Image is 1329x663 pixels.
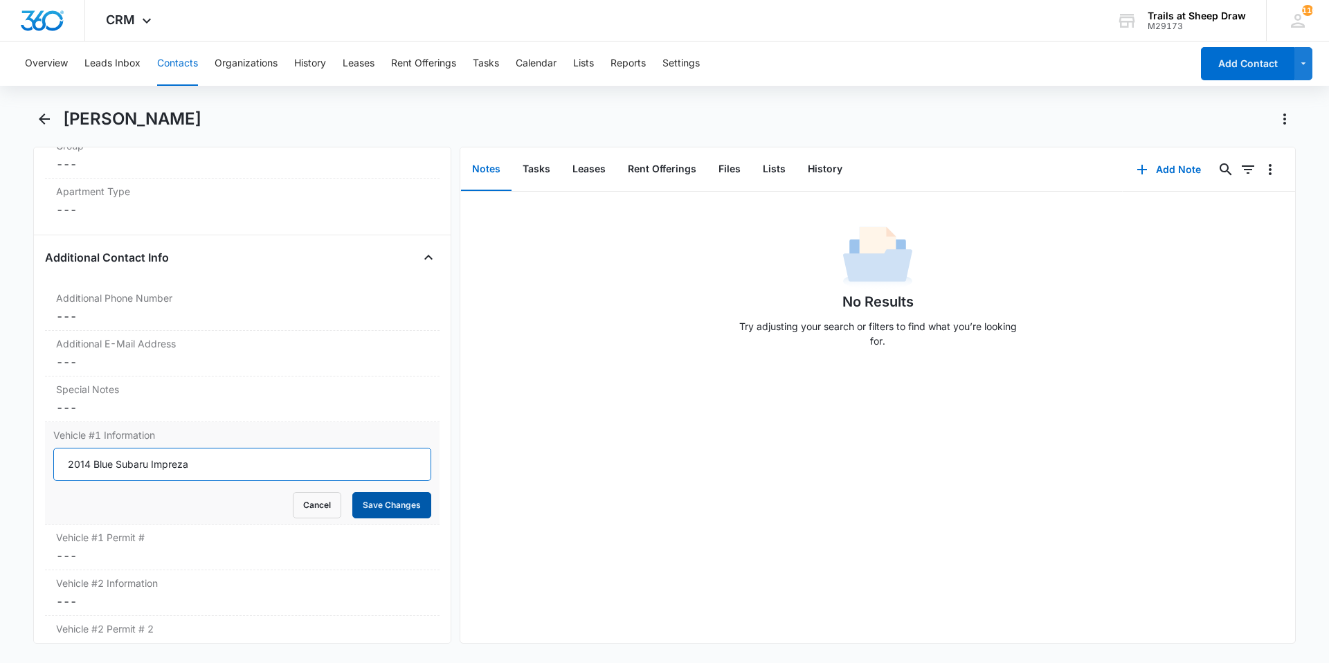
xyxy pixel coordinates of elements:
label: Additional E-Mail Address [56,336,428,351]
button: Notes [461,148,512,191]
button: Reports [611,42,646,86]
button: Settings [662,42,700,86]
h1: [PERSON_NAME] [63,109,201,129]
button: Leases [561,148,617,191]
div: Apartment Type--- [45,179,440,224]
button: History [797,148,853,191]
button: Filters [1237,158,1259,181]
button: Leases [343,42,374,86]
div: Group--- [45,133,440,179]
label: Vehicle #1 Information [53,428,431,442]
dd: --- [56,156,428,172]
button: Overview [25,42,68,86]
button: Rent Offerings [391,42,456,86]
dd: --- [56,354,428,370]
div: notifications count [1302,5,1313,16]
p: Try adjusting your search or filters to find what you’re looking for. [732,319,1023,348]
button: Rent Offerings [617,148,707,191]
label: Vehicle #2 Information [56,576,428,590]
label: Apartment Type [56,184,428,199]
span: 110 [1302,5,1313,16]
label: Additional Phone Number [56,291,428,305]
button: Leads Inbox [84,42,141,86]
span: CRM [106,12,135,27]
h1: No Results [842,291,914,312]
button: Cancel [293,492,341,518]
button: Tasks [473,42,499,86]
input: Vehicle #1 Information [53,448,431,481]
button: Files [707,148,752,191]
label: Special Notes [56,382,428,397]
dd: --- [56,399,428,416]
button: Organizations [215,42,278,86]
button: Overflow Menu [1259,158,1281,181]
div: Vehicle #1 Permit #--- [45,525,440,570]
div: account id [1148,21,1246,31]
button: Lists [752,148,797,191]
div: account name [1148,10,1246,21]
button: Actions [1274,108,1296,130]
button: History [294,42,326,86]
button: Add Note [1123,153,1215,186]
dd: --- [56,639,428,655]
h4: Additional Contact Info [45,249,169,266]
dd: --- [56,308,428,325]
dd: --- [56,547,428,564]
dd: --- [56,201,428,218]
button: Close [417,246,440,269]
button: Search... [1215,158,1237,181]
label: Vehicle #1 Permit # [56,530,428,545]
div: Special Notes--- [45,376,440,422]
div: Additional E-Mail Address--- [45,331,440,376]
img: No Data [843,222,912,291]
div: Vehicle #2 Information--- [45,570,440,616]
button: Tasks [512,148,561,191]
button: Save Changes [352,492,431,518]
button: Contacts [157,42,198,86]
button: Back [33,108,55,130]
dd: --- [56,593,428,610]
label: Vehicle #2 Permit # 2 [56,621,428,636]
div: Vehicle #2 Permit # 2--- [45,616,440,662]
div: Additional Phone Number--- [45,285,440,331]
button: Calendar [516,42,557,86]
button: Lists [573,42,594,86]
button: Add Contact [1201,47,1294,80]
